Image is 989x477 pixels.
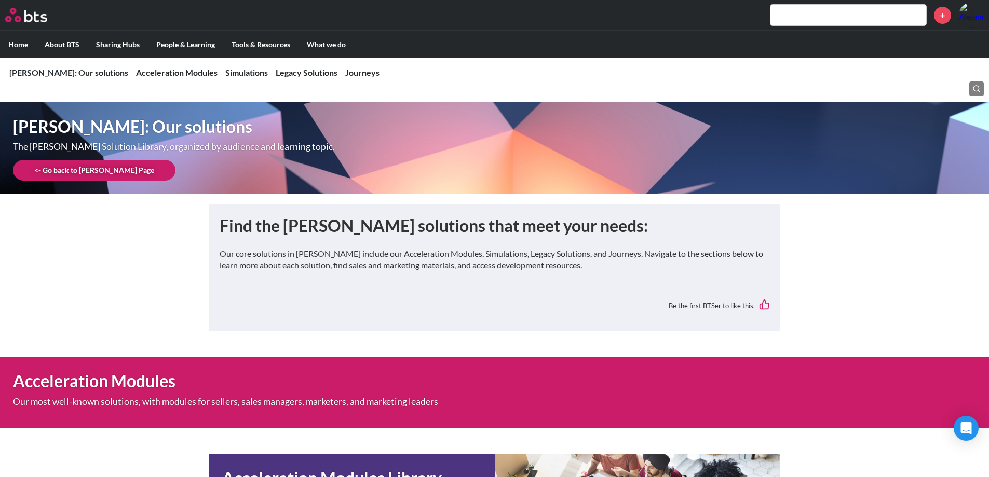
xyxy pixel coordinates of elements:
[225,67,268,77] a: Simulations
[220,248,770,271] p: Our core solutions in [PERSON_NAME] include our Acceleration Modules, Simulations, Legacy Solutio...
[220,292,770,320] div: Be the first BTSer to like this.
[36,31,88,58] label: About BTS
[9,67,128,77] a: [PERSON_NAME]: Our solutions
[959,3,984,28] img: Alejandro Díaz
[299,31,354,58] label: What we do
[148,31,223,58] label: People & Learning
[959,3,984,28] a: Profile
[934,7,951,24] a: +
[13,370,687,393] h1: Acceleration Modules
[345,67,380,77] a: Journeys
[13,142,552,152] p: The [PERSON_NAME] Solution Library, organized by audience and learning topic.
[5,8,47,22] img: BTS Logo
[13,397,552,406] p: Our most well-known solutions, with modules for sellers, sales managers, marketers, and marketing...
[88,31,148,58] label: Sharing Hubs
[136,67,218,77] a: Acceleration Modules
[13,115,687,139] h1: [PERSON_NAME]: Our solutions
[954,416,979,441] div: Open Intercom Messenger
[220,214,770,238] h1: Find the [PERSON_NAME] solutions that meet your needs:
[5,8,66,22] a: Go home
[13,160,175,181] a: <- Go back to [PERSON_NAME] Page
[223,31,299,58] label: Tools & Resources
[276,67,337,77] a: Legacy Solutions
